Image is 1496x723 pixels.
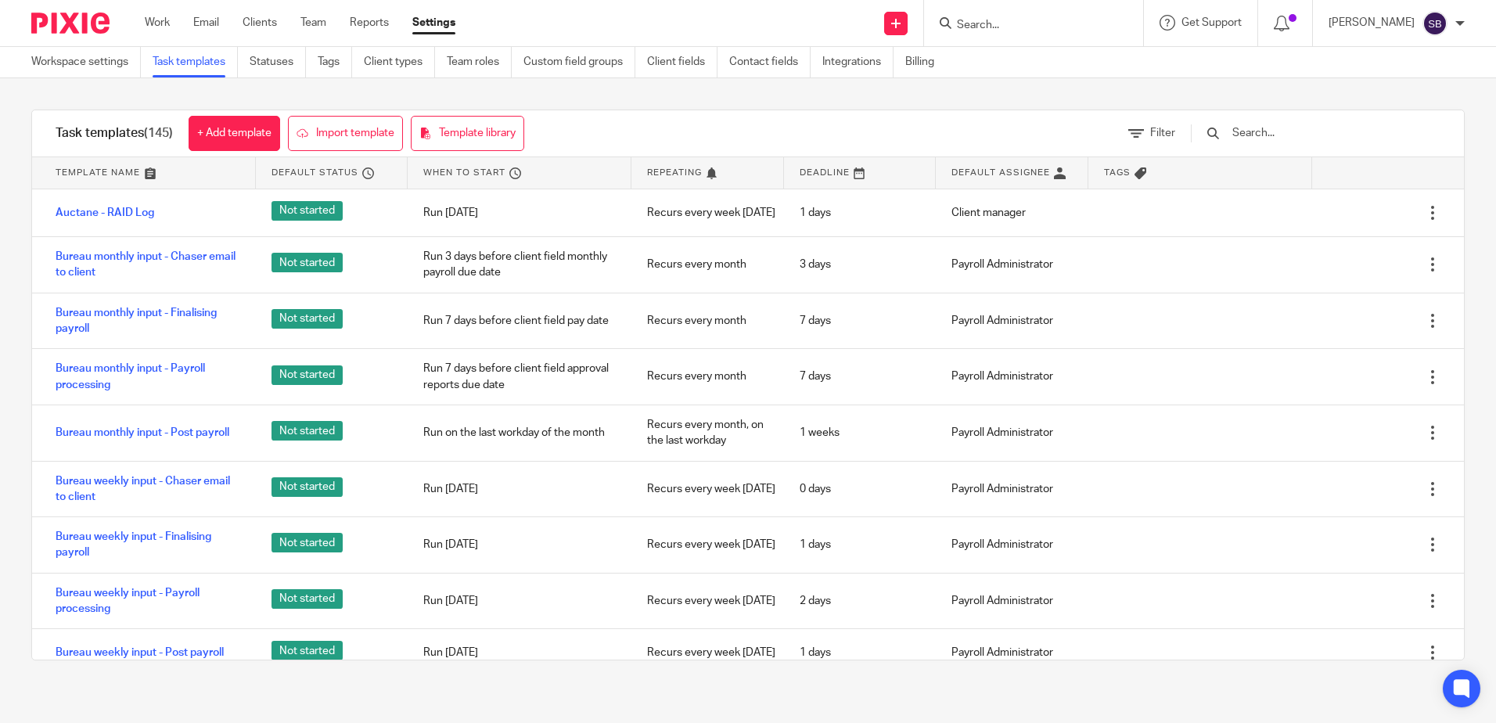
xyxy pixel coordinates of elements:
div: Run [DATE] [408,525,631,564]
div: Recurs every week [DATE] [631,581,783,620]
a: Template library [411,116,524,151]
div: 1 days [784,525,936,564]
div: Payroll Administrator [936,301,1088,340]
span: (145) [144,127,173,139]
span: Deadline [800,166,850,179]
a: Tags [318,47,352,77]
input: Search... [1231,124,1413,142]
div: Payroll Administrator [936,525,1088,564]
img: svg%3E [1422,11,1447,36]
a: Bureau monthly input - Chaser email to client [56,249,240,281]
a: Custom field groups [523,47,635,77]
div: Run [DATE] [408,633,631,672]
span: Not started [272,533,343,552]
div: Run [DATE] [408,581,631,620]
a: Bureau weekly input - Finalising payroll [56,529,240,561]
a: Statuses [250,47,306,77]
a: Bureau monthly input - Finalising payroll [56,305,240,337]
a: Reports [350,15,389,31]
div: Recurs every week [DATE] [631,525,783,564]
div: 1 weeks [784,413,936,452]
a: Import template [288,116,403,151]
div: Payroll Administrator [936,469,1088,509]
span: Not started [272,309,343,329]
a: Billing [905,47,946,77]
span: Template name [56,166,140,179]
span: Not started [272,201,343,221]
a: Integrations [822,47,894,77]
a: Bureau monthly input - Post payroll [56,425,229,441]
div: Payroll Administrator [936,581,1088,620]
div: Payroll Administrator [936,633,1088,672]
a: Bureau weekly input - Chaser email to client [56,473,240,505]
a: Client fields [647,47,717,77]
div: Recurs every week [DATE] [631,193,783,232]
a: Team roles [447,47,512,77]
div: 7 days [784,301,936,340]
input: Search [955,19,1096,33]
a: Clients [243,15,277,31]
div: 2 days [784,581,936,620]
span: Repeating [647,166,702,179]
a: Bureau weekly input - Payroll processing [56,585,240,617]
a: Settings [412,15,455,31]
div: Run 7 days before client field approval reports due date [408,349,631,405]
div: Run 3 days before client field monthly payroll due date [408,237,631,293]
a: Workspace settings [31,47,141,77]
a: Task templates [153,47,238,77]
div: Recurs every month [631,245,783,284]
a: Work [145,15,170,31]
a: + Add template [189,116,280,151]
span: Not started [272,253,343,272]
span: Not started [272,365,343,385]
div: Run 7 days before client field pay date [408,301,631,340]
a: Client types [364,47,435,77]
a: Email [193,15,219,31]
span: Default status [272,166,358,179]
div: Recurs every week [DATE] [631,469,783,509]
div: Recurs every month [631,357,783,396]
a: Auctane - RAID Log [56,205,154,221]
h1: Task templates [56,125,173,142]
div: Payroll Administrator [936,245,1088,284]
span: Filter [1150,128,1175,138]
a: Bureau monthly input - Payroll processing [56,361,240,393]
p: [PERSON_NAME] [1329,15,1415,31]
span: Not started [272,589,343,609]
div: Client manager [936,193,1088,232]
div: Run [DATE] [408,193,631,232]
span: Default assignee [951,166,1050,179]
span: Not started [272,421,343,441]
a: Contact fields [729,47,811,77]
div: Payroll Administrator [936,357,1088,396]
span: When to start [423,166,505,179]
span: Tags [1104,166,1131,179]
div: Recurs every week [DATE] [631,633,783,672]
span: Get Support [1181,17,1242,28]
span: Not started [272,641,343,660]
div: Run on the last workday of the month [408,413,631,452]
div: Run [DATE] [408,469,631,509]
div: Recurs every month [631,301,783,340]
div: 0 days [784,469,936,509]
div: 1 days [784,193,936,232]
img: Pixie [31,13,110,34]
div: 7 days [784,357,936,396]
div: Recurs every month, on the last workday [631,405,783,461]
div: Payroll Administrator [936,413,1088,452]
a: Bureau weekly input - Post payroll [56,645,224,660]
div: 3 days [784,245,936,284]
div: 1 days [784,633,936,672]
span: Not started [272,477,343,497]
a: Team [300,15,326,31]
